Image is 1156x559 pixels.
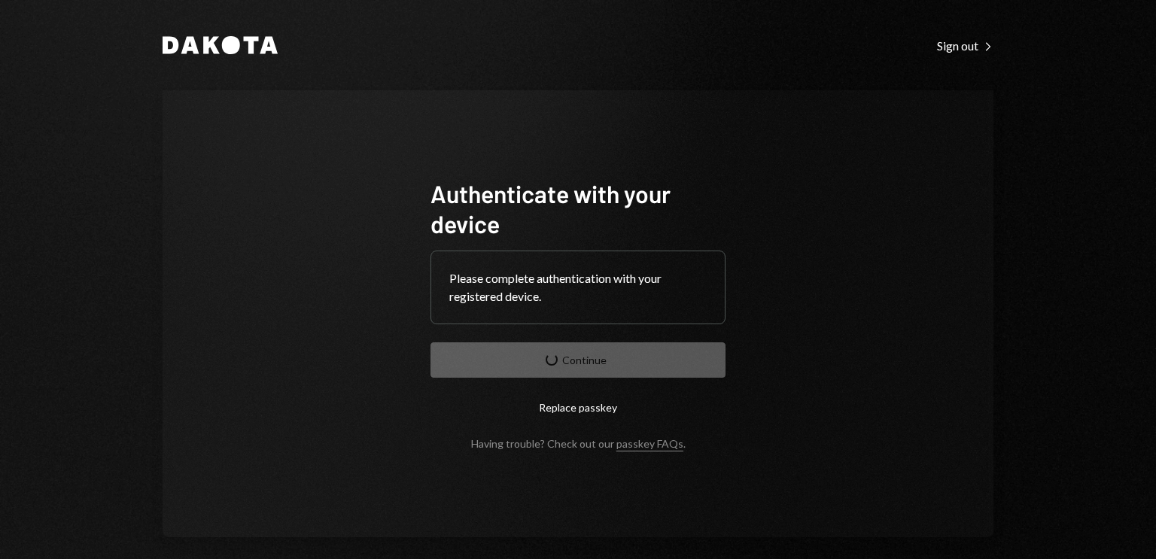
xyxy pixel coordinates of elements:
[937,38,993,53] div: Sign out
[616,437,683,451] a: passkey FAQs
[430,390,726,425] button: Replace passkey
[471,437,686,450] div: Having trouble? Check out our .
[449,269,707,305] div: Please complete authentication with your registered device.
[430,178,726,238] h1: Authenticate with your device
[937,37,993,53] a: Sign out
